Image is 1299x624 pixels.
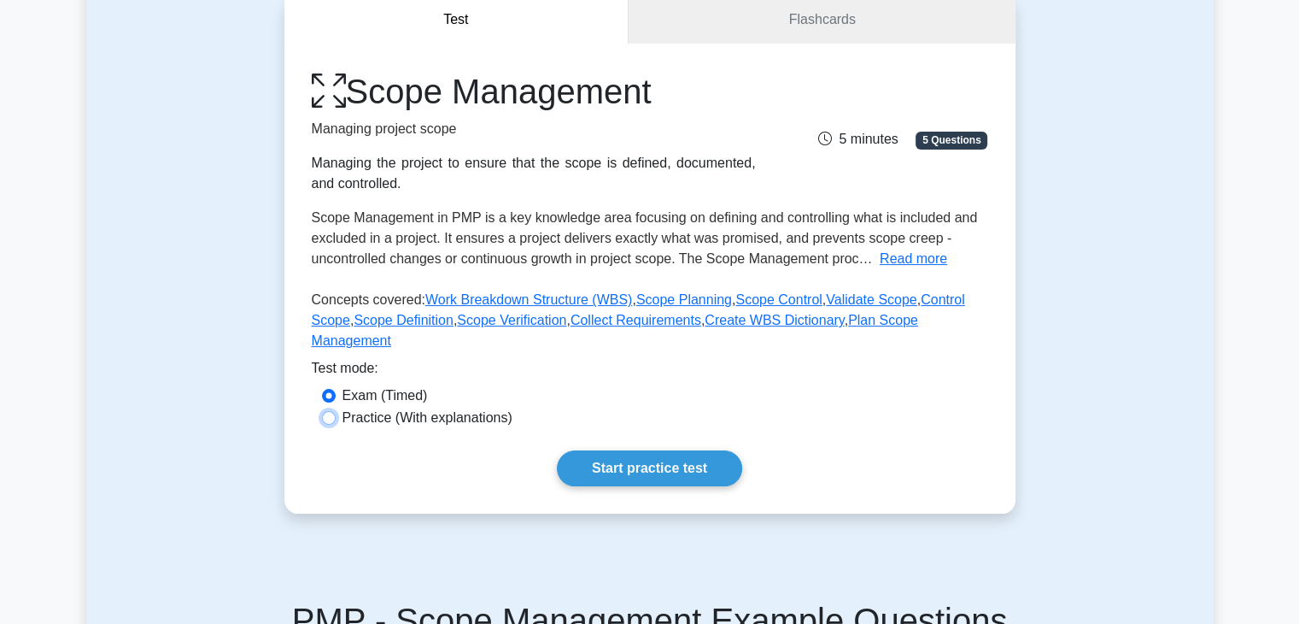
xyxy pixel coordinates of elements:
[826,292,916,307] a: Validate Scope
[342,408,512,428] label: Practice (With explanations)
[735,292,822,307] a: Scope Control
[457,313,566,327] a: Scope Verification
[312,210,978,266] span: Scope Management in PMP is a key knowledge area focusing on defining and controlling what is incl...
[916,132,987,149] span: 5 Questions
[571,313,701,327] a: Collect Requirements
[354,313,453,327] a: Scope Definition
[636,292,732,307] a: Scope Planning
[557,450,742,486] a: Start practice test
[312,358,988,386] div: Test mode:
[705,313,844,327] a: Create WBS Dictionary
[312,71,756,112] h1: Scope Management
[818,132,898,146] span: 5 minutes
[312,290,988,358] p: Concepts covered: , , , , , , , , ,
[312,119,756,139] p: Managing project scope
[880,249,947,269] button: Read more
[312,153,756,194] div: Managing the project to ensure that the scope is defined, documented, and controlled.
[425,292,632,307] a: Work Breakdown Structure (WBS)
[342,386,428,406] label: Exam (Timed)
